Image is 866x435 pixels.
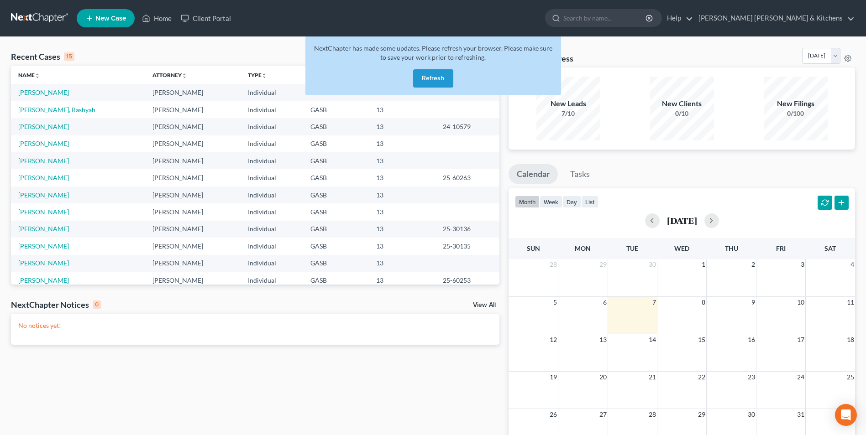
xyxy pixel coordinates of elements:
span: 31 [796,409,805,420]
span: NextChapter has made some updates. Please refresh your browser. Please make sure to save your wor... [314,44,552,61]
td: Individual [241,118,303,135]
td: 25-30135 [436,238,499,254]
a: [PERSON_NAME] [18,259,69,267]
td: 25-30136 [436,221,499,238]
td: Individual [241,84,303,101]
td: [PERSON_NAME] [145,118,241,135]
a: [PERSON_NAME], Rashyah [18,106,95,114]
td: 13 [369,118,436,135]
p: No notices yet! [18,321,492,330]
a: Tasks [562,164,598,184]
td: [PERSON_NAME] [145,255,241,272]
td: Individual [241,101,303,118]
td: GASB [303,203,368,220]
td: GASB [303,238,368,254]
span: 15 [697,334,706,345]
span: 18 [846,334,855,345]
span: 20 [598,372,608,383]
td: Individual [241,169,303,186]
td: GASB [303,118,368,135]
i: unfold_more [35,73,40,78]
div: NextChapter Notices [11,299,101,310]
td: GASB [303,135,368,152]
div: 0/10 [650,109,714,118]
span: Tue [626,244,638,252]
a: [PERSON_NAME] [18,225,69,233]
td: [PERSON_NAME] [145,186,241,203]
span: 24 [796,372,805,383]
td: 13 [369,272,436,289]
a: [PERSON_NAME] [18,242,69,250]
td: GASB [303,152,368,169]
button: day [562,196,581,208]
div: 15 [64,52,74,61]
td: [PERSON_NAME] [145,135,241,152]
span: 16 [747,334,756,345]
td: [PERSON_NAME] [145,101,241,118]
span: 17 [796,334,805,345]
a: Attorneyunfold_more [152,72,187,78]
span: 4 [850,259,855,270]
td: GASB [303,186,368,203]
a: [PERSON_NAME] [18,157,69,165]
span: 14 [648,334,657,345]
td: [PERSON_NAME] [145,203,241,220]
span: 30 [648,259,657,270]
td: 13 [369,186,436,203]
div: New Leads [536,98,600,109]
td: [PERSON_NAME] [145,238,241,254]
span: 3 [800,259,805,270]
span: 21 [648,372,657,383]
td: Individual [241,135,303,152]
span: 10 [796,297,805,308]
td: Individual [241,152,303,169]
td: [PERSON_NAME] [145,152,241,169]
span: 30 [747,409,756,420]
span: 13 [598,334,608,345]
span: 26 [549,409,558,420]
td: Individual [241,186,303,203]
div: 0/100 [764,109,828,118]
span: Mon [575,244,591,252]
td: 13 [369,152,436,169]
span: 6 [602,297,608,308]
i: unfold_more [182,73,187,78]
div: Recent Cases [11,51,74,62]
a: [PERSON_NAME] [18,140,69,147]
button: month [515,196,540,208]
div: 0 [93,300,101,309]
td: GASB [303,84,368,101]
td: 13 [369,169,436,186]
span: 11 [846,297,855,308]
td: 25-60253 [436,272,499,289]
span: Sat [824,244,836,252]
a: Typeunfold_more [248,72,267,78]
td: 13 [369,101,436,118]
td: [PERSON_NAME] [145,169,241,186]
td: [PERSON_NAME] [145,221,241,238]
a: Calendar [509,164,558,184]
td: 13 [369,135,436,152]
input: Search by name... [563,10,647,26]
span: 8 [701,297,706,308]
span: 25 [846,372,855,383]
a: [PERSON_NAME] [18,123,69,130]
span: 5 [552,297,558,308]
span: 28 [549,259,558,270]
span: 23 [747,372,756,383]
a: View All [473,302,496,308]
td: 13 [369,203,436,220]
td: Individual [241,238,303,254]
span: New Case [95,15,126,22]
td: 13 [369,221,436,238]
span: 28 [648,409,657,420]
div: New Filings [764,98,828,109]
td: GASB [303,221,368,238]
td: GASB [303,101,368,118]
a: [PERSON_NAME] [18,191,69,199]
button: Refresh [413,69,453,88]
span: Fri [776,244,786,252]
td: GASB [303,169,368,186]
a: [PERSON_NAME] [18,208,69,216]
td: [PERSON_NAME] [145,272,241,289]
